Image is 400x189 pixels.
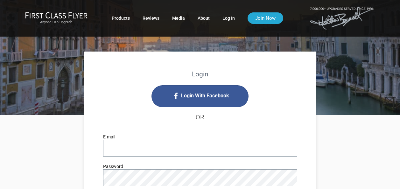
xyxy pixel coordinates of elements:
a: First Class FlyerAnyone Can Upgrade [25,12,88,24]
a: Reviews [143,12,159,24]
a: Media [172,12,185,24]
a: Join Now [248,12,283,24]
h4: OR [103,107,297,127]
span: Login With Facebook [181,91,229,101]
a: Products [112,12,130,24]
label: E-mail [103,133,115,140]
strong: Login [192,70,208,78]
label: Password [103,163,123,170]
a: Log In [222,12,235,24]
small: Anyone Can Upgrade [25,20,88,24]
img: First Class Flyer [25,12,88,18]
a: About [198,12,210,24]
i: Login with Facebook [151,85,249,107]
